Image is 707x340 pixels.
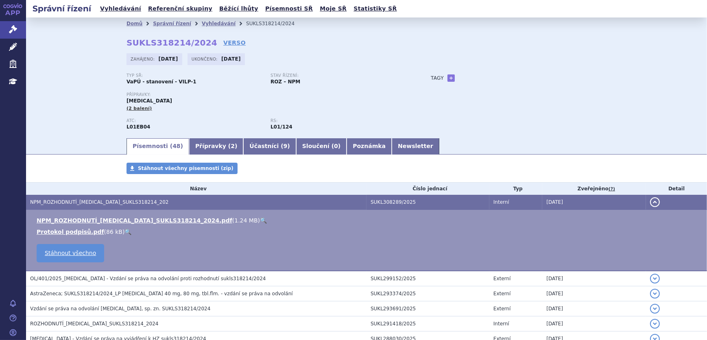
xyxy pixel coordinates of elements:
td: SUKL293691/2025 [367,301,489,316]
th: Zveřejněno [542,183,646,195]
strong: [DATE] [159,56,178,62]
td: SUKL308289/2025 [367,195,489,210]
a: Statistiky SŘ [351,3,399,14]
span: 1.24 MB [234,217,257,224]
a: Domů [127,21,142,26]
span: AstraZeneca; SUKLS318214/2024_LP TAGRISSO 40 mg, 80 mg, tbl.flm. - vzdání se práva na odvolání [30,291,293,296]
span: Ukončeno: [192,56,219,62]
span: Vzdání se práva na odvolání TAGRISSO, sp. zn. SUKLS318214/2024 [30,306,210,312]
span: OL/401/2025_TAGRISSO - Vzdání se práva na odvolání proti rozhodnutí sukls318214/2024 [30,276,266,281]
li: ( ) [37,216,699,224]
strong: SUKLS318214/2024 [127,38,217,48]
a: Referenční skupiny [146,3,215,14]
p: Stav řízení: [271,73,406,78]
a: Písemnosti (48) [127,138,189,155]
a: Účastníci (9) [243,138,296,155]
h2: Správní řízení [26,3,98,14]
td: [DATE] [542,316,646,331]
td: [DATE] [542,286,646,301]
span: 0 [334,143,338,149]
span: 9 [284,143,288,149]
p: ATC: [127,118,262,123]
span: Externí [493,276,511,281]
td: [DATE] [542,301,646,316]
a: Stáhnout všechny písemnosti (zip) [127,163,238,174]
p: Přípravky: [127,92,415,97]
a: Newsletter [392,138,439,155]
td: SUKL299152/2025 [367,271,489,286]
th: Číslo jednací [367,183,489,195]
h3: Tagy [431,73,444,83]
a: VERSO [223,39,246,47]
button: detail [650,304,660,314]
span: 2 [231,143,235,149]
td: [DATE] [542,271,646,286]
span: 48 [172,143,180,149]
strong: osimertinib [271,124,292,130]
a: Správní řízení [153,21,191,26]
a: Přípravky (2) [189,138,243,155]
strong: OSIMERTINIB [127,124,150,130]
a: Stáhnout všechno [37,244,104,262]
span: (2 balení) [127,106,152,111]
a: Poznámka [347,138,392,155]
span: Interní [493,199,509,205]
strong: [DATE] [221,56,241,62]
abbr: (?) [609,186,615,192]
td: SUKL293374/2025 [367,286,489,301]
span: Externí [493,291,511,296]
button: detail [650,274,660,283]
li: SUKLS318214/2024 [246,17,305,30]
td: [DATE] [542,195,646,210]
td: SUKL291418/2025 [367,316,489,331]
span: Zahájeno: [131,56,156,62]
a: Sloučení (0) [296,138,347,155]
span: 86 kB [106,229,122,235]
a: Vyhledávání [202,21,236,26]
strong: VaPÚ - stanovení - VILP-1 [127,79,196,85]
a: Moje SŘ [317,3,349,14]
a: Běžící lhůty [217,3,261,14]
a: Písemnosti SŘ [263,3,315,14]
button: detail [650,197,660,207]
th: Název [26,183,367,195]
span: [MEDICAL_DATA] [127,98,172,104]
p: Typ SŘ: [127,73,262,78]
span: Stáhnout všechny písemnosti (zip) [138,166,233,171]
a: NPM_ROZHODNUTÍ_[MEDICAL_DATA]_SUKLS318214_2024.pdf [37,217,232,224]
span: NPM_ROZHODNUTÍ_TAGRISSO_SUKLS318214_202 [30,199,168,205]
th: Detail [646,183,707,195]
span: Interní [493,321,509,327]
a: + [447,74,455,82]
button: detail [650,289,660,299]
p: RS: [271,118,406,123]
a: Vyhledávání [98,3,144,14]
a: 🔍 [260,217,267,224]
span: Externí [493,306,511,312]
a: Protokol podpisů.pdf [37,229,104,235]
button: detail [650,319,660,329]
th: Typ [489,183,542,195]
a: 🔍 [124,229,131,235]
span: ROZHODNUTÍ_TAGRISSO_SUKLS318214_2024 [30,321,159,327]
li: ( ) [37,228,699,236]
strong: ROZ – NPM [271,79,300,85]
